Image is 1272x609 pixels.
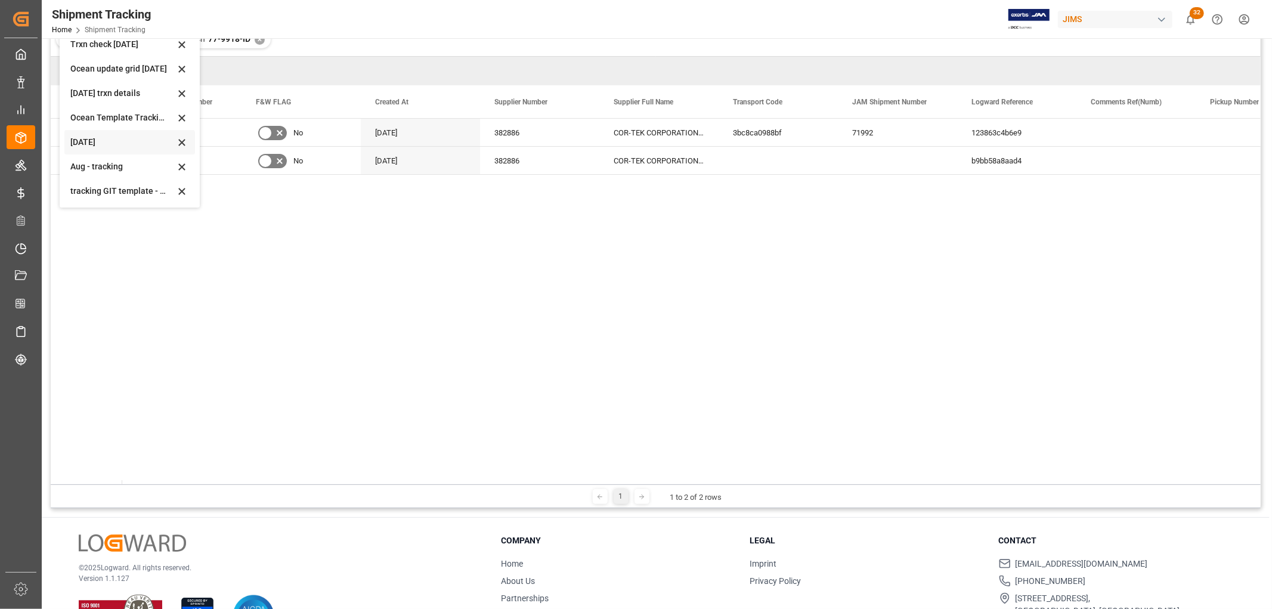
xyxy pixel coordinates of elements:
a: Imprint [750,559,776,568]
a: Partnerships [501,593,549,603]
div: Trxn check [DATE] [70,38,175,51]
span: JAM Shipment Number [852,98,927,106]
div: Shipment Tracking [52,5,151,23]
div: Ocean update grid [DATE] [70,63,175,75]
span: [EMAIL_ADDRESS][DOMAIN_NAME] [1016,558,1148,570]
div: Press SPACE to select this row. [51,147,122,175]
div: [DATE] [361,147,480,174]
span: No [293,147,303,175]
button: JIMS [1058,8,1177,30]
span: Supplier Full Name [614,98,673,106]
div: Aug - tracking [70,160,175,173]
h3: Contact [999,534,1233,547]
div: JIMS [1058,11,1172,28]
a: Home [52,26,72,34]
a: About Us [501,576,535,586]
div: 1 [614,489,629,504]
button: Help Center [1204,6,1231,33]
div: b9bb58a8aad4 [957,147,1076,174]
span: 32 [1190,7,1204,19]
a: Privacy Policy [750,576,801,586]
div: 1 to 2 of 2 rows [670,491,722,503]
div: COR-TEK CORPORATION - [GEOGRAPHIC_DATA] [599,119,719,146]
span: Transport Code [733,98,782,106]
div: ✕ [255,35,265,45]
p: © 2025 Logward. All rights reserved. [79,562,471,573]
h3: Legal [750,534,983,547]
div: 382886 [480,147,599,174]
button: show 32 new notifications [1177,6,1204,33]
span: No [293,119,303,147]
span: Supplier Number [494,98,547,106]
div: Ocean Template Tracking Details- Container split [70,112,175,124]
a: Home [501,559,523,568]
p: Version 1.1.127 [79,573,471,584]
div: [DATE] [70,136,175,149]
div: [DATE] [361,119,480,146]
span: F&W FLAG [256,98,291,106]
img: Logward Logo [79,534,186,552]
div: tracking GIT template - Rev [70,185,175,197]
span: [PHONE_NUMBER] [1016,575,1086,588]
img: Exertis%20JAM%20-%20Email%20Logo.jpg_1722504956.jpg [1008,9,1050,30]
span: 77-9918-ID [208,34,250,44]
div: [DATE] trxn details [70,87,175,100]
div: 382886 [480,119,599,146]
div: 123863c4b6e9 [957,119,1076,146]
div: COR-TEK CORPORATION - [GEOGRAPHIC_DATA] [599,147,719,174]
div: 3bc8ca0988bf [719,119,838,146]
span: Logward Reference [971,98,1033,106]
span: Pickup Number [1210,98,1259,106]
h3: Company [501,534,735,547]
span: Comments Ref(Numb) [1091,98,1162,106]
div: Press SPACE to select this row. [51,119,122,147]
div: 71992 [838,119,957,146]
span: Created At [375,98,408,106]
